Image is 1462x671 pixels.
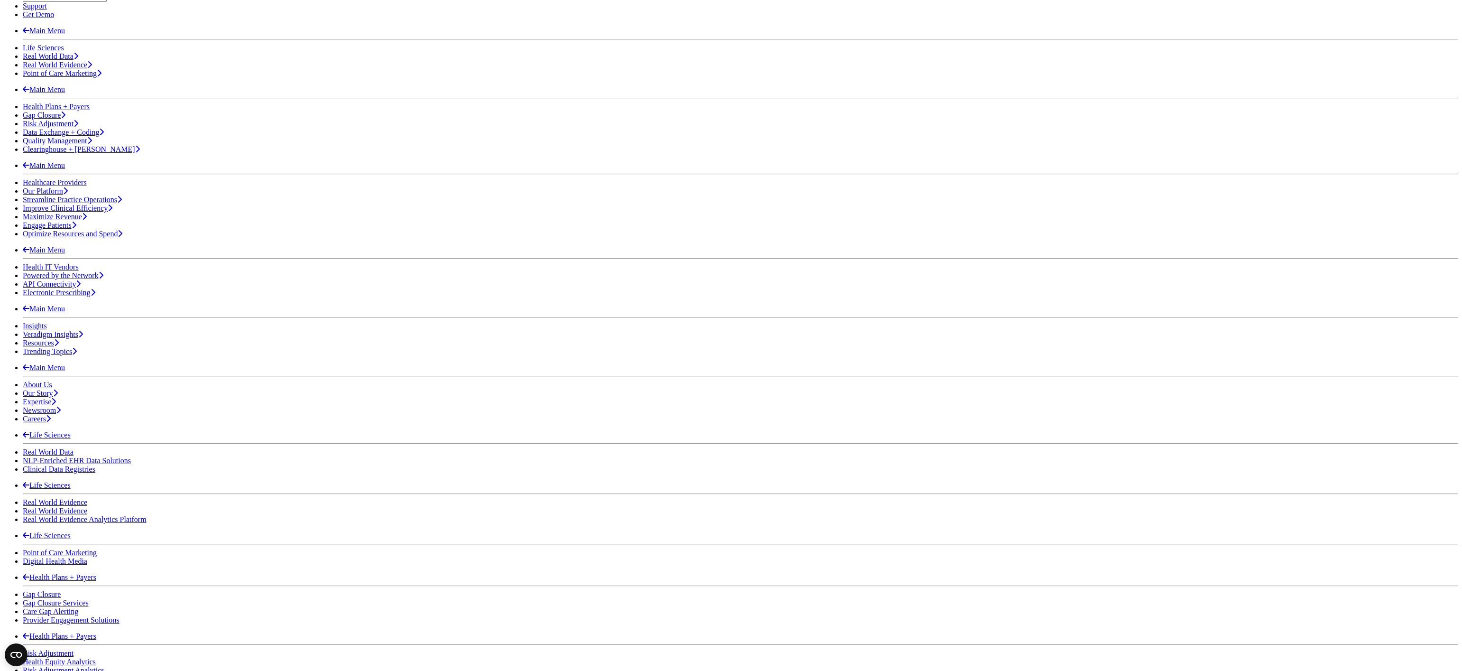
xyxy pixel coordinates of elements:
[23,161,65,169] a: Main Menu
[23,187,68,195] a: Our Platform
[23,120,78,128] a: Risk Adjustment
[23,128,104,136] a: Data Exchange + Coding
[23,271,103,280] a: Powered by the Network
[23,599,89,607] a: Gap Closure Services
[5,643,28,666] button: Open CMP widget
[23,415,51,423] a: Careers
[23,330,83,338] a: Veradigm Insights
[23,616,120,624] a: Provider Engagement Solutions
[23,137,92,145] a: Quality Management
[23,363,65,372] a: Main Menu
[23,52,78,60] a: Real World Data
[23,44,64,52] a: Life Sciences
[1280,612,1451,660] iframe: Drift Chat Widget
[23,27,65,35] a: Main Menu
[23,2,47,10] a: Support
[23,103,90,111] a: Health Plans + Payers
[23,322,47,330] a: Insights
[23,507,87,515] a: Real World Evidence
[23,406,61,414] a: Newsroom
[23,221,76,229] a: Engage Patients
[23,658,96,666] a: Health Equity Analytics
[23,246,65,254] a: Main Menu
[23,448,74,456] a: Real World Data
[23,213,87,221] a: Maximize Revenue
[23,289,95,297] a: Electronic Prescribing
[23,398,56,406] a: Expertise
[23,339,59,347] a: Resources
[23,10,54,19] a: Get Demo
[23,204,112,212] a: Improve Clinical Efficiency
[23,607,78,615] a: Care Gap Alerting
[23,280,81,288] a: API Connectivity
[23,230,122,238] a: Optimize Resources and Spend
[23,557,87,565] a: Digital Health Media
[23,347,77,355] a: Trending Topics
[23,549,97,557] a: Point of Care Marketing
[23,531,71,540] a: Life Sciences
[23,573,96,581] a: Health Plans + Payers
[23,85,65,93] a: Main Menu
[23,515,147,523] a: Real World Evidence Analytics Platform
[23,381,52,389] a: About Us
[23,61,92,69] a: Real World Evidence
[23,649,74,657] a: Risk Adjustment
[23,178,87,186] a: Healthcare Providers
[23,457,131,465] a: NLP-Enriched EHR Data Solutions
[23,263,79,271] a: Health IT Vendors
[23,305,65,313] a: Main Menu
[23,111,65,119] a: Gap Closure
[23,590,61,598] a: Gap Closure
[23,389,58,397] a: Our Story
[23,498,87,506] a: Real World Evidence
[23,145,140,153] a: Clearinghouse + [PERSON_NAME]
[23,465,95,473] a: Clinical Data Registries
[23,431,71,439] a: Life Sciences
[23,481,71,489] a: Life Sciences
[23,69,101,77] a: Point of Care Marketing
[23,196,122,204] a: Streamline Practice Operations
[23,632,96,640] a: Health Plans + Payers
